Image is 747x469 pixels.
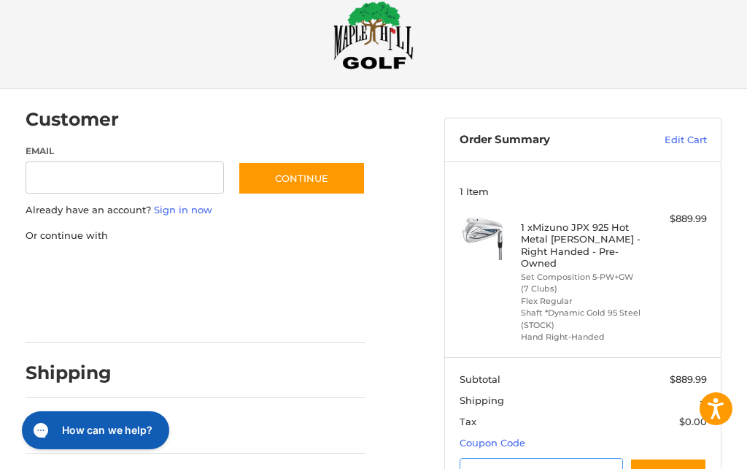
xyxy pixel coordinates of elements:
[679,416,707,427] span: $0.00
[700,394,707,406] span: --
[670,373,707,385] span: $889.99
[20,302,130,328] iframe: PayPal-venmo
[628,133,707,148] a: Edit Cart
[460,416,476,427] span: Tax
[645,212,707,226] div: $889.99
[26,108,119,131] h2: Customer
[26,203,366,218] p: Already have an account?
[521,221,641,269] h4: 1 x Mizuno JPX 925 Hot Metal [PERSON_NAME] - Right Handed - Pre-Owned
[15,406,174,454] iframe: Gorgias live chat messenger
[460,133,628,148] h3: Order Summary
[144,257,254,283] iframe: PayPal-paylater
[26,229,366,243] p: Or continue with
[460,373,500,385] span: Subtotal
[521,271,641,295] li: Set Composition 5-PW+GW (7 Clubs)
[521,331,641,343] li: Hand Right-Handed
[26,145,224,158] label: Email
[20,257,130,283] iframe: PayPal-paypal
[521,307,641,331] li: Shaft *Dynamic Gold 95 Steel (STOCK)
[460,186,707,197] h3: 1 Item
[26,362,112,384] h2: Shipping
[460,437,525,449] a: Coupon Code
[521,295,641,308] li: Flex Regular
[333,1,414,69] img: Maple Hill Golf
[460,394,504,406] span: Shipping
[154,204,212,216] a: Sign in now
[238,161,365,195] button: Continue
